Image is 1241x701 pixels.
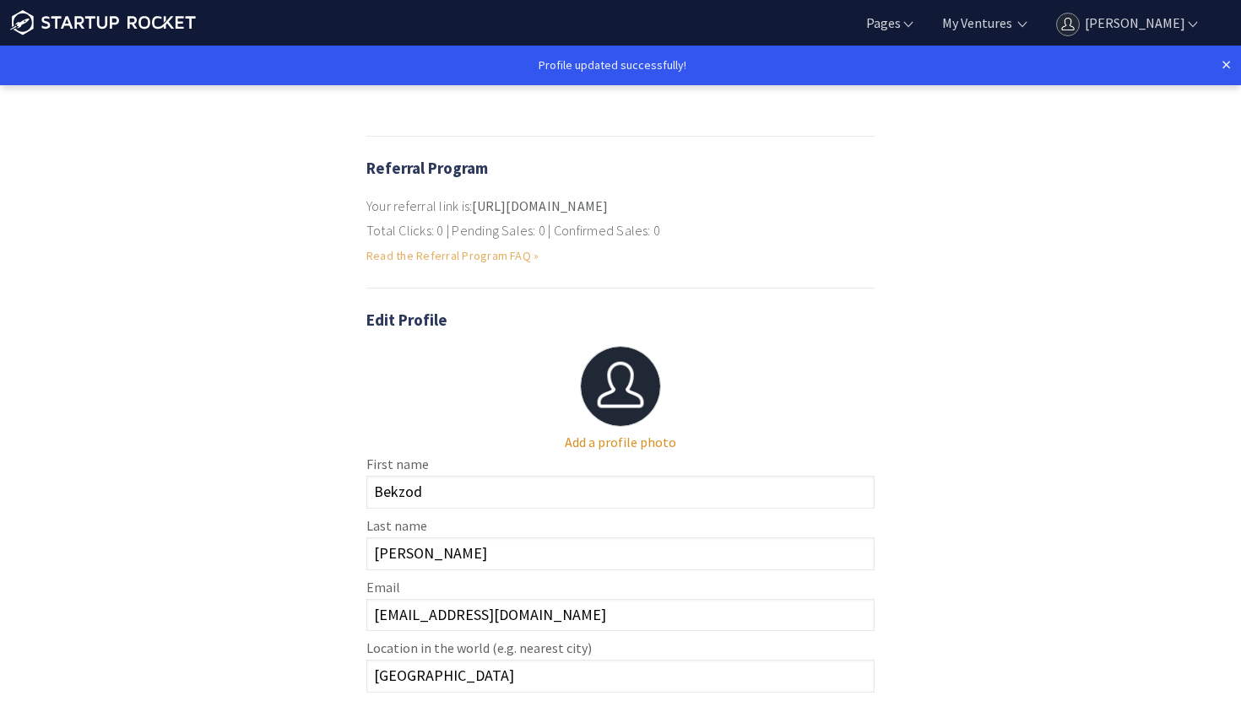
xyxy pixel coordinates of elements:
a: × [1222,55,1231,74]
a: Read the Referral Program FAQ » [366,248,539,263]
p: Your referral link is: Total Clicks: 0 | Pending Sales: 0 | Confirmed Sales: 0 [366,194,875,267]
label: First name [366,457,875,471]
label: Location in the world (e.g. nearest city) [366,641,875,655]
h2: Edit Profile [366,309,875,332]
a: Add a profile photo [565,434,676,450]
label: Last name [366,519,875,532]
h2: Referral Program [366,157,875,180]
label: Email [366,580,875,594]
span: Profile updated successfully! [539,57,686,73]
a: Pages [863,13,916,32]
a: My Ventures [939,13,1012,32]
strong: [URL][DOMAIN_NAME] [472,197,608,214]
a: [PERSON_NAME] [1053,13,1200,32]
